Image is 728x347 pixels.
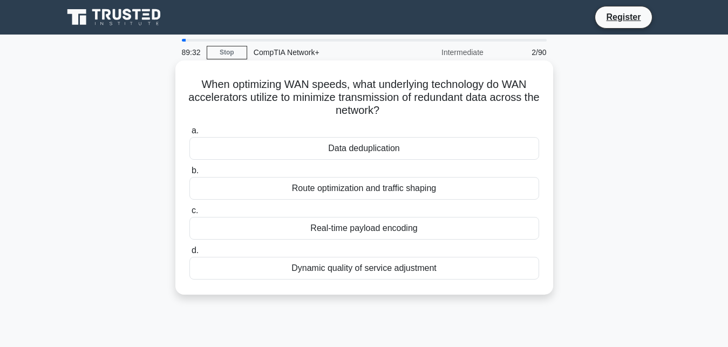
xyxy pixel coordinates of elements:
div: CompTIA Network+ [247,42,396,63]
a: Stop [207,46,247,59]
span: c. [192,206,198,215]
div: Dynamic quality of service adjustment [189,257,539,280]
span: d. [192,246,199,255]
div: 2/90 [490,42,553,63]
div: Route optimization and traffic shaping [189,177,539,200]
div: Data deduplication [189,137,539,160]
div: 89:32 [175,42,207,63]
span: b. [192,166,199,175]
div: Real-time payload encoding [189,217,539,240]
a: Register [600,10,647,24]
h5: When optimizing WAN speeds, what underlying technology do WAN accelerators utilize to minimize tr... [188,78,540,118]
div: Intermediate [396,42,490,63]
span: a. [192,126,199,135]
